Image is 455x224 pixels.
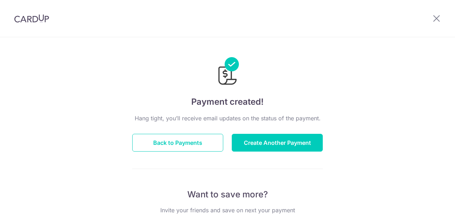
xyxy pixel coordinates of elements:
[132,134,223,152] button: Back to Payments
[232,134,323,152] button: Create Another Payment
[216,57,239,87] img: Payments
[132,189,323,200] p: Want to save more?
[132,206,323,214] p: Invite your friends and save on next your payment
[14,14,49,23] img: CardUp
[132,114,323,122] p: Hang tight, you’ll receive email updates on the status of the payment.
[132,95,323,108] h4: Payment created!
